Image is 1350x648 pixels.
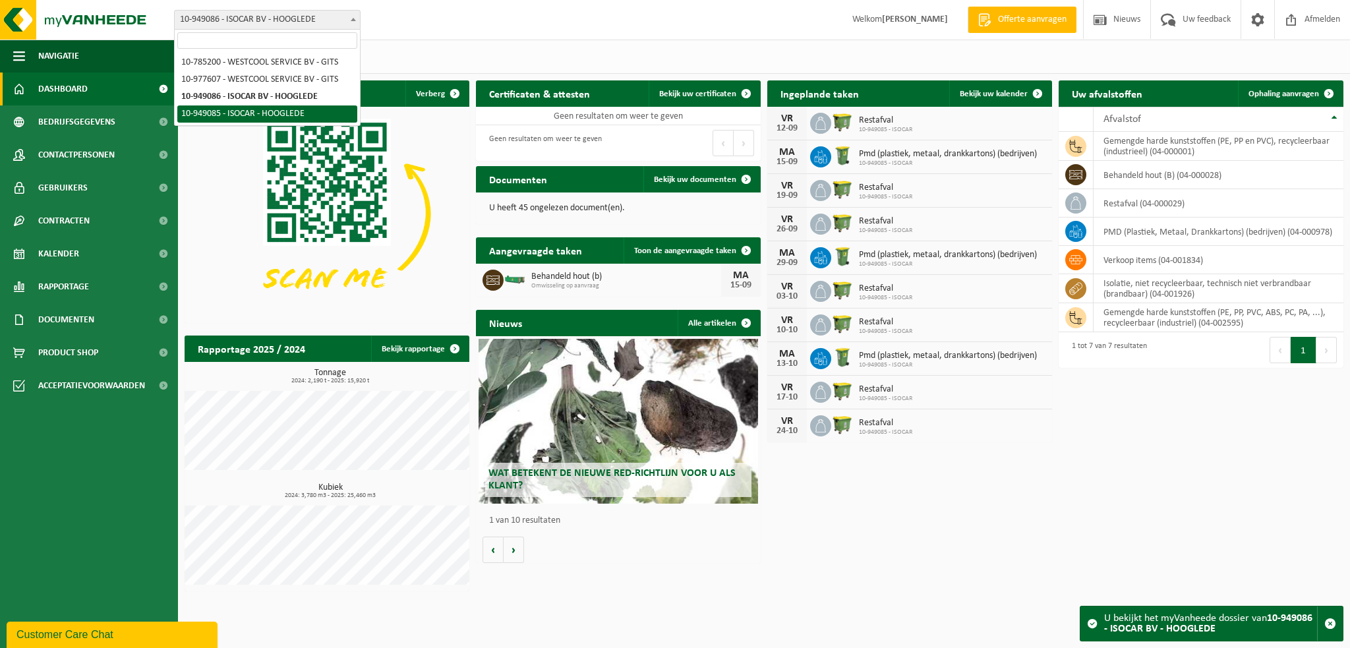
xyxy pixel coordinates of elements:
button: Previous [713,130,734,156]
img: WB-1100-HPE-GN-50 [831,413,854,436]
div: 13-10 [774,359,800,368]
a: Offerte aanvragen [968,7,1076,33]
img: WB-1100-HPE-GN-50 [831,380,854,402]
span: Bekijk uw kalender [960,90,1028,98]
span: Contactpersonen [38,138,115,171]
div: MA [728,270,754,281]
li: 10-949085 - ISOCAR - HOOGLEDE [177,105,357,123]
td: PMD (Plastiek, Metaal, Drankkartons) (bedrijven) (04-000978) [1094,218,1343,246]
li: 10-949086 - ISOCAR BV - HOOGLEDE [177,88,357,105]
span: Bekijk uw documenten [654,175,736,184]
div: VR [774,281,800,292]
strong: [PERSON_NAME] [882,15,948,24]
strong: 10-949086 - ISOCAR BV - HOOGLEDE [1104,613,1312,634]
span: Bedrijfsgegevens [38,105,115,138]
button: Next [1316,337,1337,363]
button: Volgende [504,537,524,563]
span: Acceptatievoorwaarden [38,369,145,402]
span: Omwisseling op aanvraag [531,282,721,290]
td: isolatie, niet recycleerbaar, technisch niet verbrandbaar (brandbaar) (04-001926) [1094,274,1343,303]
span: Pmd (plastiek, metaal, drankkartons) (bedrijven) [859,351,1037,361]
button: Next [734,130,754,156]
iframe: chat widget [7,619,220,648]
h2: Ingeplande taken [767,80,872,106]
div: U bekijkt het myVanheede dossier van [1104,606,1317,641]
div: 29-09 [774,258,800,268]
img: WB-1100-HPE-GN-50 [831,111,854,133]
a: Alle artikelen [678,310,759,336]
h3: Kubiek [191,483,469,499]
li: 10-977607 - WESTCOOL SERVICE BV - GITS [177,71,357,88]
td: Geen resultaten om weer te geven [476,107,761,125]
h2: Uw afvalstoffen [1059,80,1156,106]
a: Toon de aangevraagde taken [624,237,759,264]
img: WB-1100-HPE-GN-50 [831,212,854,234]
span: Restafval [859,418,912,428]
img: HK-XC-15-GN-00 [504,273,526,285]
span: Restafval [859,183,912,193]
div: 03-10 [774,292,800,301]
span: Restafval [859,115,912,126]
span: 10-949085 - ISOCAR [859,294,912,302]
div: 17-10 [774,393,800,402]
div: VR [774,382,800,393]
span: 10-949085 - ISOCAR [859,260,1037,268]
div: VR [774,315,800,326]
span: 10-949085 - ISOCAR [859,395,912,403]
span: Kalender [38,237,79,270]
div: MA [774,248,800,258]
span: 10-949085 - ISOCAR [859,227,912,235]
td: gemengde harde kunststoffen (PE, PP, PVC, ABS, PC, PA, ...), recycleerbaar (industriel) (04-002595) [1094,303,1343,332]
div: 15-09 [774,158,800,167]
span: Contracten [38,204,90,237]
span: 10-949086 - ISOCAR BV - HOOGLEDE [175,11,360,29]
a: Bekijk uw documenten [643,166,759,192]
td: verkoop items (04-001834) [1094,246,1343,274]
h2: Nieuws [476,310,535,336]
span: Product Shop [38,336,98,369]
div: MA [774,147,800,158]
div: VR [774,181,800,191]
span: 10-949085 - ISOCAR [859,160,1037,167]
button: 1 [1291,337,1316,363]
button: Previous [1270,337,1291,363]
div: 19-09 [774,191,800,200]
a: Wat betekent de nieuwe RED-richtlijn voor u als klant? [479,339,757,504]
span: 2024: 3,780 m3 - 2025: 25,460 m3 [191,492,469,499]
div: Geen resultaten om weer te geven [483,129,602,158]
div: MA [774,349,800,359]
li: 10-785200 - WESTCOOL SERVICE BV - GITS [177,54,357,71]
div: 12-09 [774,124,800,133]
button: Verberg [405,80,468,107]
span: Toon de aangevraagde taken [634,247,736,255]
span: Wat betekent de nieuwe RED-richtlijn voor u als klant? [488,468,736,491]
div: 24-10 [774,427,800,436]
h2: Rapportage 2025 / 2024 [185,336,318,361]
h2: Documenten [476,166,560,192]
div: 26-09 [774,225,800,234]
span: Restafval [859,384,912,395]
img: WB-1100-HPE-GN-50 [831,312,854,335]
span: 10-949085 - ISOCAR [859,328,912,336]
span: Gebruikers [38,171,88,204]
span: Navigatie [38,40,79,73]
img: WB-1100-HPE-GN-50 [831,178,854,200]
span: 10-949085 - ISOCAR [859,361,1037,369]
div: VR [774,113,800,124]
span: Behandeld hout (b) [531,272,721,282]
span: Dashboard [38,73,88,105]
span: Restafval [859,283,912,294]
span: Offerte aanvragen [995,13,1070,26]
p: 1 van 10 resultaten [489,516,754,525]
span: 2024: 2,190 t - 2025: 15,920 t [191,378,469,384]
span: Restafval [859,317,912,328]
span: Ophaling aanvragen [1248,90,1319,98]
div: 10-10 [774,326,800,335]
img: WB-0240-HPE-GN-50 [831,144,854,167]
span: 10-949085 - ISOCAR [859,126,912,134]
img: Download de VHEPlus App [185,107,469,320]
span: Documenten [38,303,94,336]
div: 1 tot 7 van 7 resultaten [1065,336,1147,365]
a: Bekijk uw certificaten [649,80,759,107]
